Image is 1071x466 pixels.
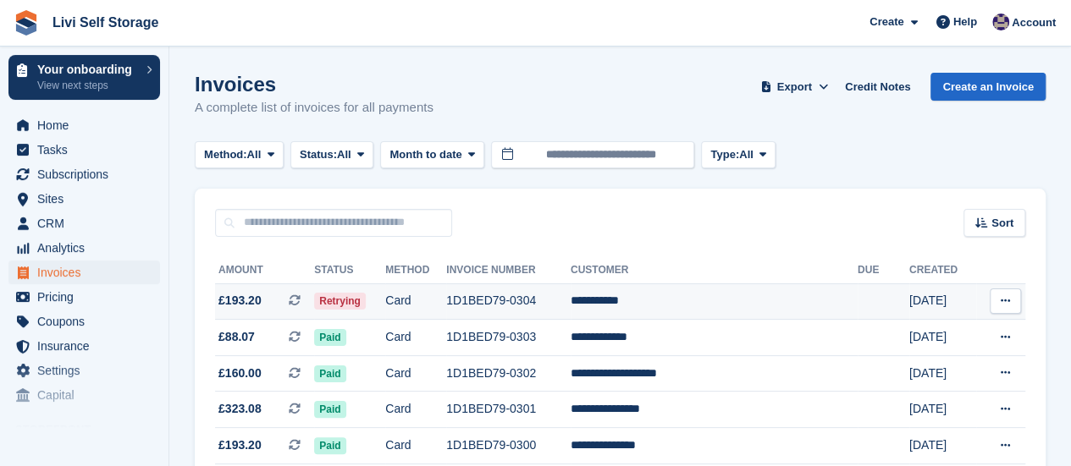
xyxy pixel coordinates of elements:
[300,146,337,163] span: Status:
[385,283,446,320] td: Card
[218,328,255,346] span: £88.07
[710,146,739,163] span: Type:
[446,257,571,284] th: Invoice Number
[909,283,976,320] td: [DATE]
[8,285,160,309] a: menu
[8,187,160,211] a: menu
[37,260,139,284] span: Invoices
[701,141,776,169] button: Type: All
[869,14,903,30] span: Create
[37,113,139,137] span: Home
[953,14,977,30] span: Help
[385,392,446,428] td: Card
[909,320,976,356] td: [DATE]
[247,146,262,163] span: All
[37,285,139,309] span: Pricing
[218,365,262,382] span: £160.00
[37,236,139,260] span: Analytics
[290,141,373,169] button: Status: All
[14,10,39,36] img: stora-icon-8386f47178a22dfd0bd8f6a31ec36ba5ce8667c1dd55bd0f319d3a0aa187defe.svg
[37,187,139,211] span: Sites
[571,257,858,284] th: Customer
[8,236,160,260] a: menu
[930,73,1046,101] a: Create an Invoice
[37,162,139,186] span: Subscriptions
[446,428,571,464] td: 1D1BED79-0300
[757,73,831,101] button: Export
[389,146,461,163] span: Month to date
[215,257,314,284] th: Amount
[314,401,345,418] span: Paid
[314,437,345,454] span: Paid
[195,141,284,169] button: Method: All
[8,383,160,407] a: menu
[380,141,484,169] button: Month to date
[8,211,160,235] a: menu
[858,257,909,284] th: Due
[446,320,571,356] td: 1D1BED79-0303
[37,211,139,235] span: CRM
[909,257,976,284] th: Created
[8,310,160,333] a: menu
[46,8,165,36] a: Livi Self Storage
[37,63,138,75] p: Your onboarding
[385,320,446,356] td: Card
[8,359,160,382] a: menu
[337,146,351,163] span: All
[446,355,571,392] td: 1D1BED79-0302
[1012,14,1056,31] span: Account
[8,260,160,284] a: menu
[992,14,1009,30] img: Jim
[37,138,139,162] span: Tasks
[218,436,262,454] span: £193.20
[37,334,139,358] span: Insurance
[8,55,160,100] a: Your onboarding View next steps
[37,383,139,407] span: Capital
[385,355,446,392] td: Card
[385,257,446,284] th: Method
[739,146,754,163] span: All
[838,73,917,101] a: Credit Notes
[446,392,571,428] td: 1D1BED79-0301
[909,392,976,428] td: [DATE]
[314,293,366,310] span: Retrying
[218,292,262,310] span: £193.20
[991,215,1013,232] span: Sort
[37,78,138,93] p: View next steps
[446,283,571,320] td: 1D1BED79-0304
[8,138,160,162] a: menu
[15,421,168,438] span: Storefront
[37,310,139,333] span: Coupons
[909,355,976,392] td: [DATE]
[777,79,812,96] span: Export
[385,428,446,464] td: Card
[218,400,262,418] span: £323.08
[314,365,345,382] span: Paid
[8,162,160,186] a: menu
[204,146,247,163] span: Method:
[8,113,160,137] a: menu
[195,73,433,96] h1: Invoices
[195,98,433,118] p: A complete list of invoices for all payments
[314,257,385,284] th: Status
[314,329,345,346] span: Paid
[909,428,976,464] td: [DATE]
[8,334,160,358] a: menu
[37,359,139,382] span: Settings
